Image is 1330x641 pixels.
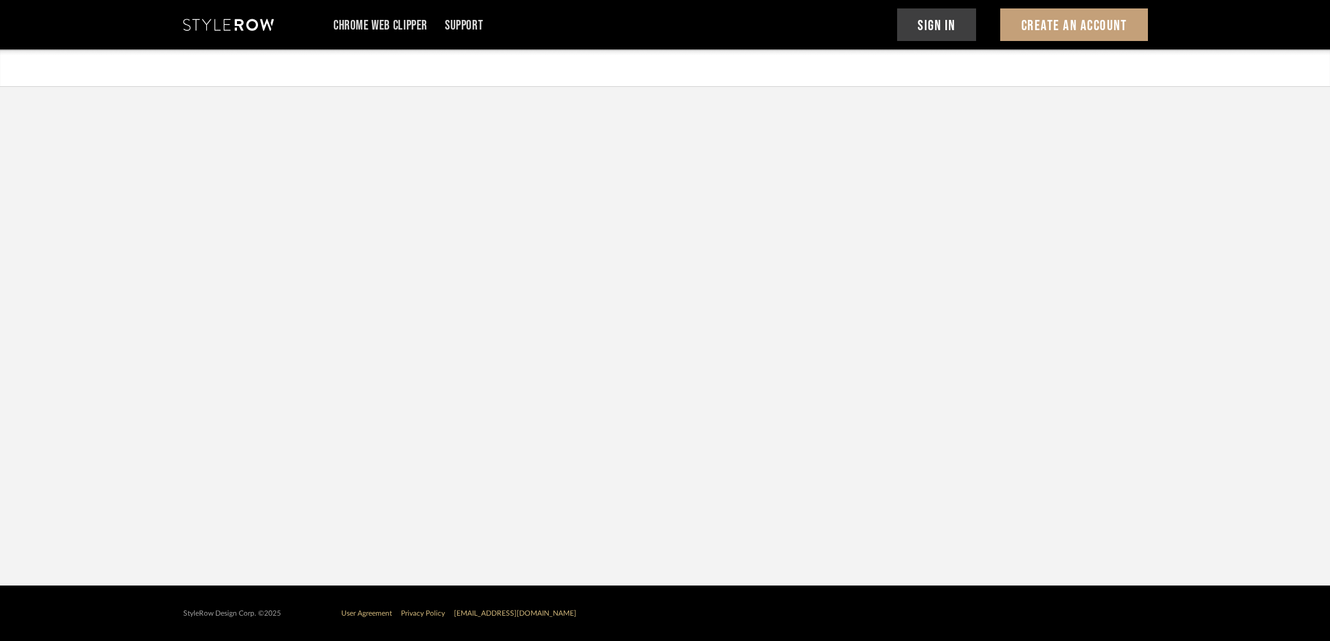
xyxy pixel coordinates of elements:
button: Sign In [897,8,977,41]
a: User Agreement [341,610,392,617]
a: Support [445,21,483,31]
button: Create An Account [1000,8,1148,41]
a: Privacy Policy [401,610,445,617]
div: StyleRow Design Corp. ©2025 [183,609,281,618]
a: [EMAIL_ADDRESS][DOMAIN_NAME] [454,610,576,617]
a: Chrome Web Clipper [333,21,427,31]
